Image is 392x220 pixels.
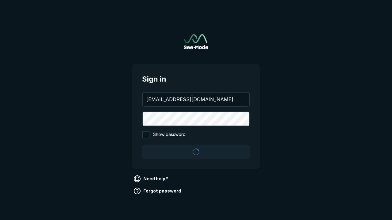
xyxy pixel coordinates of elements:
a: Go to sign in [184,34,208,49]
span: Sign in [142,74,250,85]
input: your@email.com [143,93,249,106]
span: Show password [153,131,186,138]
img: See-Mode Logo [184,34,208,49]
a: Forgot password [132,186,183,196]
a: Need help? [132,174,171,184]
